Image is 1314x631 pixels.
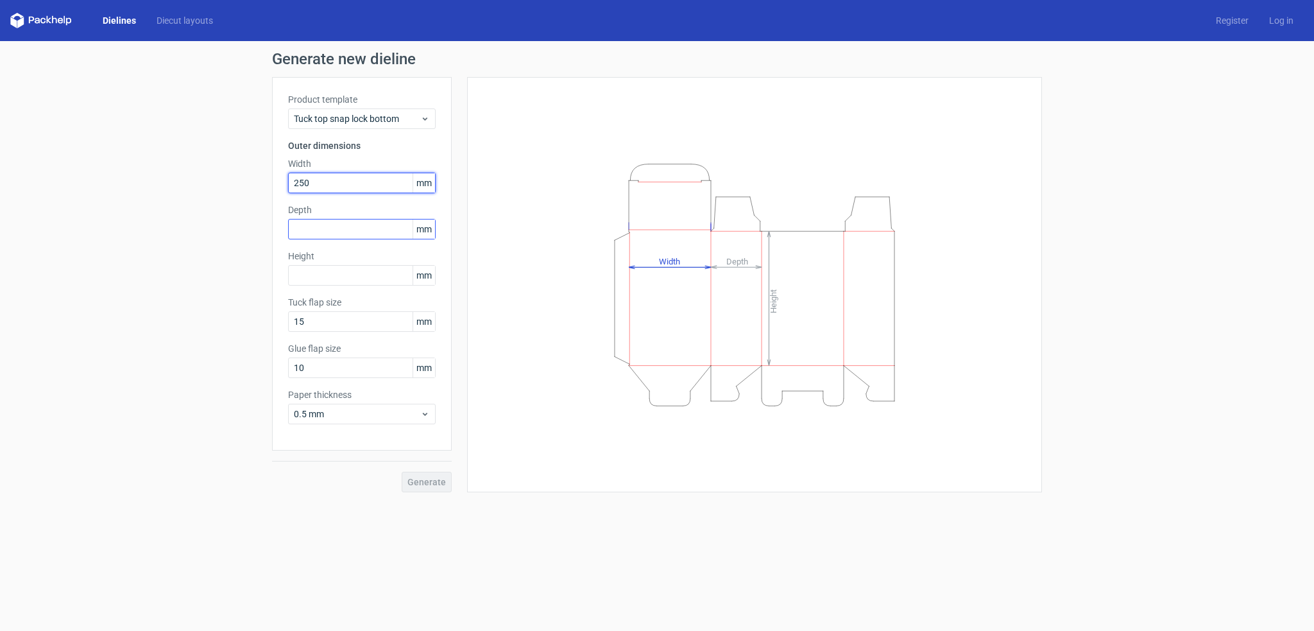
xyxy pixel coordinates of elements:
a: Dielines [92,14,146,27]
label: Width [288,157,436,170]
label: Glue flap size [288,342,436,355]
a: Log in [1259,14,1304,27]
label: Depth [288,203,436,216]
span: mm [413,220,435,239]
span: mm [413,358,435,377]
span: mm [413,173,435,193]
h1: Generate new dieline [272,51,1042,67]
span: 0.5 mm [294,408,420,420]
tspan: Depth [726,256,748,266]
a: Register [1206,14,1259,27]
tspan: Height [769,289,778,313]
h3: Outer dimensions [288,139,436,152]
label: Tuck flap size [288,296,436,309]
span: mm [413,266,435,285]
tspan: Width [659,256,680,266]
label: Paper thickness [288,388,436,401]
span: Tuck top snap lock bottom [294,112,420,125]
label: Height [288,250,436,263]
a: Diecut layouts [146,14,223,27]
span: mm [413,312,435,331]
label: Product template [288,93,436,106]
